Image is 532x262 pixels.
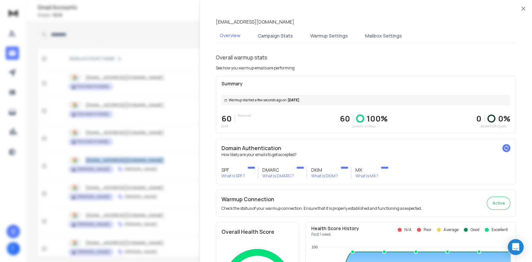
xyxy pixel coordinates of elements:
p: Sent [221,124,232,129]
p: 60 [221,113,232,124]
h3: DKIM [311,167,338,173]
p: N/A [404,227,412,232]
h2: Overall Health Score [221,228,293,236]
p: What is DKIM ? [311,173,338,179]
p: 100 % [367,113,388,124]
h2: Warmup Connection [221,195,422,203]
p: What is MX ? [355,173,378,179]
h1: Overall warmup stats [216,53,267,61]
p: 0 % [498,113,510,124]
h3: DMARC [262,167,294,173]
p: See how you warmup emails are performing [216,65,295,71]
button: Warmup Settings [306,29,352,43]
p: What is SPF ? [221,173,245,179]
h3: MX [355,167,378,173]
p: Past 1 week [311,232,359,237]
p: Landed in Inbox [340,124,388,129]
p: Poor [424,227,432,232]
p: Received [238,113,251,118]
p: What is DMARC ? [262,173,294,179]
span: Warmup started a few seconds ago on [229,98,286,103]
button: Campaign Stats [254,29,297,43]
strong: 0 [476,113,481,124]
p: Saved from Spam [476,124,510,129]
button: Overview [216,28,244,44]
div: Open Intercom Messenger [508,239,524,255]
p: Summary [221,80,510,87]
button: Active [487,197,510,210]
h2: Domain Authentication [221,144,510,152]
p: How likely are your emails to get accepted? [221,152,510,157]
p: Excellent [491,227,508,232]
p: Good [470,227,479,232]
button: Mailbox Settings [361,29,406,43]
p: Average [444,227,459,232]
p: Check the status of your warmup connection. Ensure that it is properly established and functionin... [221,206,422,211]
div: [DATE] [221,95,510,105]
h3: SPF [221,167,245,173]
tspan: 100 [312,245,318,249]
p: [EMAIL_ADDRESS][DOMAIN_NAME] [216,19,294,25]
p: 60 [340,113,350,124]
p: Health Score History [311,225,359,232]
